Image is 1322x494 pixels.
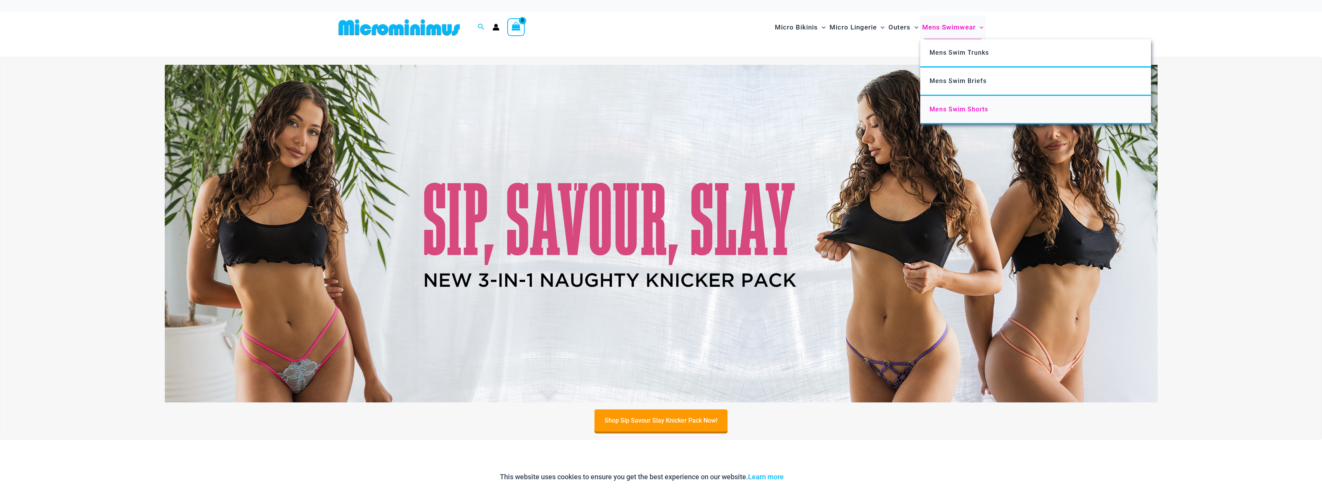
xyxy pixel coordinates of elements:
span: Micro Bikinis [775,17,818,37]
a: Micro BikinisMenu ToggleMenu Toggle [773,16,828,39]
span: Menu Toggle [877,17,885,37]
span: Menu Toggle [976,17,983,37]
span: Menu Toggle [818,17,826,37]
a: OutersMenu ToggleMenu Toggle [887,16,920,39]
a: Learn more [748,473,784,481]
a: Search icon link [478,23,485,32]
span: Mens Swim Trunks [930,49,989,56]
img: Sip Savour Slay Knicker Pack [165,65,1158,402]
a: Mens Swim Trunks [920,39,1151,68]
a: Micro LingerieMenu ToggleMenu Toggle [828,16,887,39]
span: Mens Swimwear [922,17,976,37]
span: Mens Swim Briefs [930,77,987,85]
img: MM SHOP LOGO FLAT [335,19,463,36]
a: Account icon link [493,24,499,31]
nav: Site Navigation [772,14,987,40]
a: Shop Sip Savour Slay Knicker Pack Now! [594,409,728,432]
a: Mens SwimwearMenu ToggleMenu Toggle [920,16,985,39]
button: Accept [790,468,823,486]
a: View Shopping Cart, empty [507,18,525,36]
span: Mens Swim Shorts [930,106,988,113]
span: Outers [888,17,911,37]
p: This website uses cookies to ensure you get the best experience on our website. [500,471,784,483]
a: Mens Swim Shorts [920,96,1151,124]
span: Menu Toggle [911,17,918,37]
span: Micro Lingerie [829,17,877,37]
a: Mens Swim Briefs [920,68,1151,96]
